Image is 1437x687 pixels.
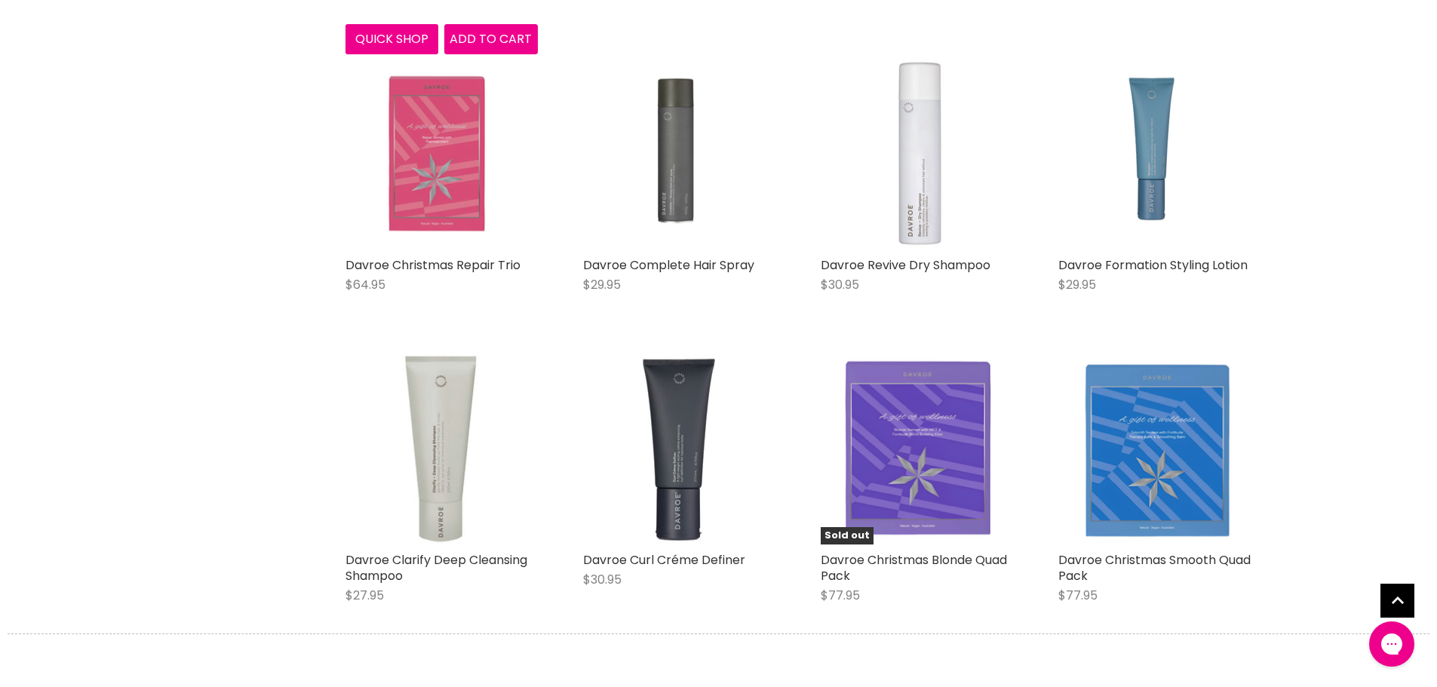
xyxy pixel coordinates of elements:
span: $77.95 [1058,587,1098,604]
img: Davroe Complete Hair Spray [583,57,775,250]
span: Sold out [821,527,874,544]
a: Davroe Revive Dry Shampoo [821,256,990,274]
button: Quick shop [345,24,439,54]
img: Davroe Curl Créme Definer [583,352,775,544]
a: Davroe Christmas Repair Trio [345,256,520,274]
span: $27.95 [345,587,384,604]
img: Davroe Christmas Blonde Quad Pack [834,352,999,544]
span: $29.95 [583,276,621,293]
span: $30.95 [583,571,622,588]
span: $64.95 [345,276,385,293]
a: Davroe Formation Styling Lotion [1058,256,1248,274]
a: Davroe Complete Hair Spray [583,256,754,274]
span: $77.95 [821,587,860,604]
a: Davroe Christmas Smooth Quad Pack [1058,352,1251,544]
span: $30.95 [821,276,859,293]
span: $29.95 [1058,276,1096,293]
a: Davroe Curl Créme Definer [583,551,745,569]
img: Davroe Formation Styling Lotion [1058,57,1251,250]
a: Davroe Christmas Repair Trio [345,57,538,250]
img: Davroe Clarify Deep Cleansing Shampoo [377,352,505,544]
button: Add to cart [444,24,538,54]
a: Davroe Clarify Deep Cleansing Shampoo [345,551,527,584]
img: Davroe Christmas Smooth Quad Pack [1069,352,1239,544]
a: Davroe Clarify Deep Cleansing Shampoo [345,352,538,544]
iframe: Gorgias live chat messenger [1362,616,1422,672]
a: Davroe Christmas Blonde Quad Pack [821,551,1007,584]
img: Davroe Christmas Repair Trio [373,57,510,250]
a: Davroe Christmas Smooth Quad Pack [1058,551,1251,584]
a: Davroe Christmas Blonde Quad PackSold out [821,352,1013,544]
img: Davroe Revive Dry Shampoo [821,57,1013,250]
span: Add to cart [450,30,532,48]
